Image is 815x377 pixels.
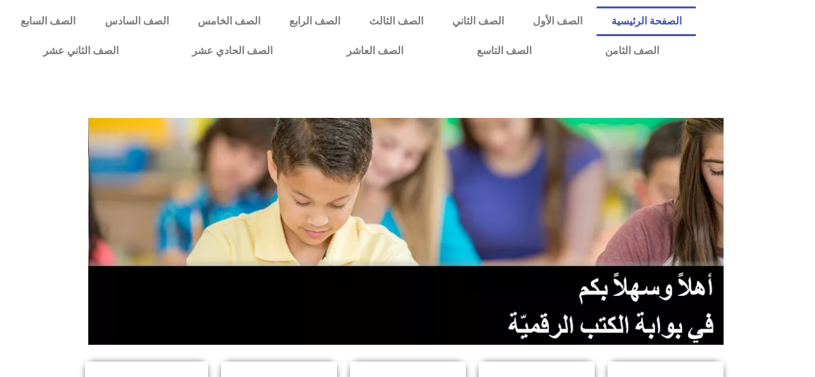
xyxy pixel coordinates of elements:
a: الصف الثالث [354,6,437,36]
a: الصف الرابع [274,6,354,36]
a: الصف الثامن [568,36,696,66]
a: الصف السابع [6,6,90,36]
a: الصف العاشر [310,36,440,66]
a: الصف الأول [518,6,597,36]
a: الصف السادس [90,6,183,36]
a: الصفحة الرئيسية [597,6,696,36]
a: الصف الثاني عشر [6,36,155,66]
a: الصف التاسع [440,36,568,66]
a: الصف الحادي عشر [155,36,309,66]
a: الصف الخامس [183,6,274,36]
a: الصف الثاني [437,6,518,36]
